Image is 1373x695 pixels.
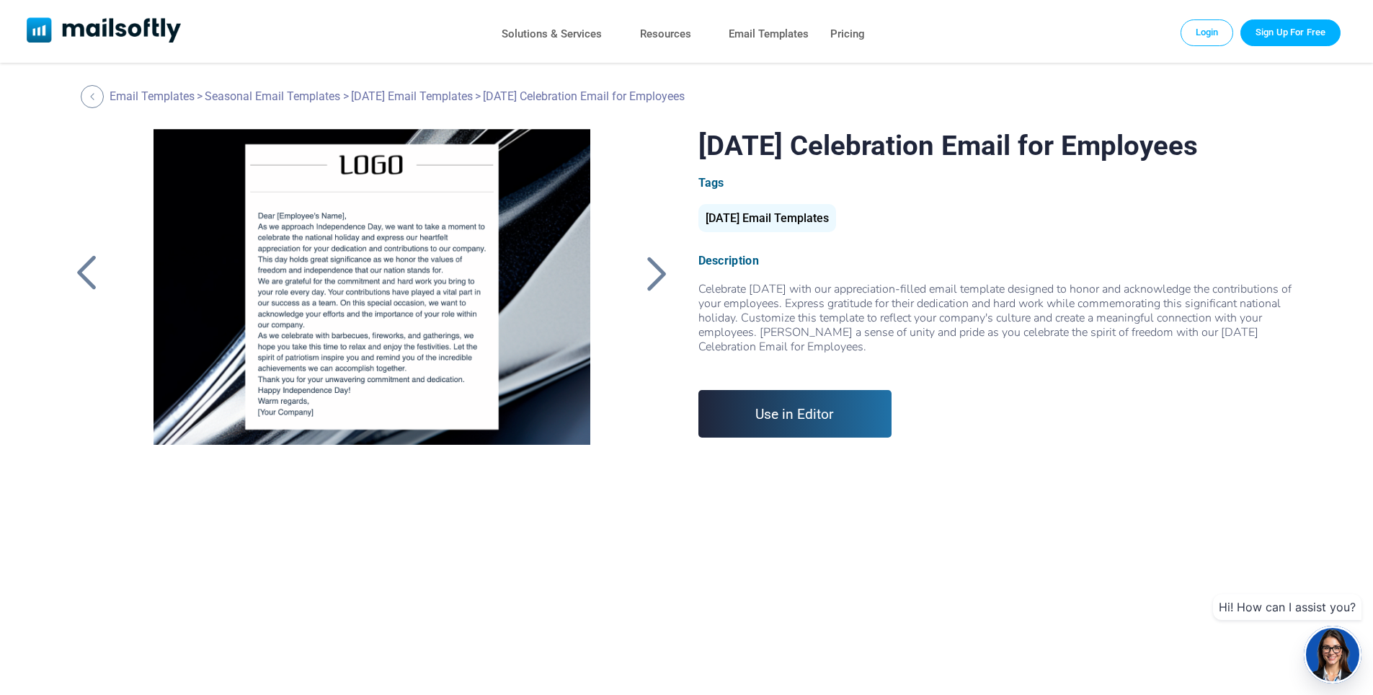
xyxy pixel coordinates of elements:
[698,129,1305,161] h1: [DATE] Celebration Email for Employees
[1213,594,1361,620] div: Hi! How can I assist you?
[698,204,836,232] div: [DATE] Email Templates
[698,254,1305,267] div: Description
[27,17,182,45] a: Mailsoftly
[68,254,105,292] a: Back
[698,281,1305,368] span: Celebrate [DATE] with our appreciation-filled email template designed to honor and acknowledge th...
[110,89,195,103] a: Email Templates
[205,89,340,103] a: Seasonal Email Templates
[640,24,691,45] a: Resources
[351,89,473,103] a: [DATE] Email Templates
[830,24,865,45] a: Pricing
[1181,19,1234,45] a: Login
[639,254,675,292] a: Back
[698,176,1305,190] div: Tags
[698,217,836,223] a: [DATE] Email Templates
[729,24,809,45] a: Email Templates
[1240,19,1341,45] a: Trial
[502,24,602,45] a: Solutions & Services
[698,390,892,438] a: Use in Editor
[81,85,107,108] a: Back
[129,129,614,490] a: Independence Day Celebration Email for Employees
